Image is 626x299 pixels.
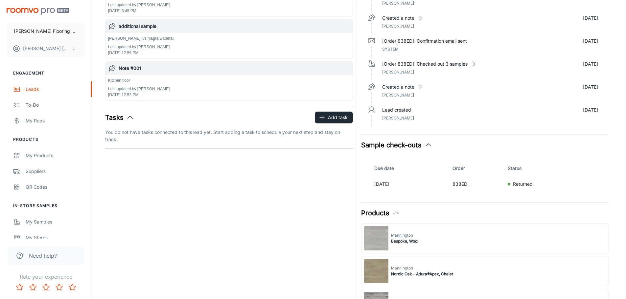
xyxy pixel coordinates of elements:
[39,281,53,294] button: Rate 3 star
[391,271,453,277] span: Nordic Oak - Adura®Apex, Chalet
[505,160,603,176] th: Status
[382,83,414,91] p: Created a note
[108,44,174,50] p: Last updated by [PERSON_NAME]
[513,181,533,188] p: Returned
[382,47,399,52] span: System
[26,152,85,159] div: My Products
[14,28,78,35] p: [PERSON_NAME] Flooring Center
[26,183,85,191] div: QR Codes
[53,281,66,294] button: Rate 4 star
[361,140,432,150] button: Sample check-outs
[382,37,467,45] p: [Order 838ED]: Confirmation email sent
[374,181,447,188] p: [DATE]
[382,14,414,22] p: Created a note
[66,281,79,294] button: Rate 5 star
[23,45,69,52] p: [PERSON_NAME] [PERSON_NAME]
[583,37,598,45] p: [DATE]
[315,112,353,123] button: Add task
[583,14,598,22] p: [DATE]
[382,106,411,114] p: Lead created
[361,208,400,218] button: Products
[382,24,414,29] span: [PERSON_NAME]
[7,23,85,40] button: [PERSON_NAME] Flooring Center
[13,281,26,294] button: Rate 1 star
[119,23,350,30] h6: additional sample
[108,35,174,41] p: [PERSON_NAME] lvs niagra waterfall
[382,70,414,75] span: [PERSON_NAME]
[450,160,505,176] th: Order
[583,83,598,91] p: [DATE]
[391,238,418,244] span: Bespoke, Wool
[26,218,85,225] div: My Samples
[105,129,353,143] p: You do not have tasks connected to this lead yet. Start adding a task to schedule your next step ...
[108,77,170,83] p: Kitchen floor
[382,93,414,97] span: [PERSON_NAME]
[7,8,69,15] img: Roomvo PRO Beta
[108,86,170,92] p: Last updated by [PERSON_NAME]
[26,86,85,93] div: Leads
[5,273,86,281] p: Rate your experience
[105,62,353,100] button: Note #001Kitchen floorLast updated by [PERSON_NAME][DATE] 12:53 PM
[583,60,598,68] p: [DATE]
[108,50,174,56] p: [DATE] 12:56 PM
[108,2,170,8] p: Last updated by [PERSON_NAME]
[108,8,170,14] p: [DATE] 3:45 PM
[366,160,450,176] th: Due date
[382,60,468,68] p: [Order 838ED]: Checked out 3 samples
[391,232,418,238] span: Mannington
[382,1,414,6] span: [PERSON_NAME]
[105,113,134,122] button: Tasks
[391,265,453,271] span: Mannington
[105,20,353,58] button: additional sample[PERSON_NAME] lvs niagra waterfallLast updated by [PERSON_NAME][DATE] 12:56 PM
[119,65,350,72] h6: Note #001
[7,40,85,57] button: [PERSON_NAME] [PERSON_NAME]
[26,168,85,175] div: Suppliers
[26,101,85,109] div: To-do
[452,181,503,188] p: 838ED
[26,117,85,124] div: My Reps
[26,281,39,294] button: Rate 2 star
[583,106,598,114] p: [DATE]
[108,92,170,98] p: [DATE] 12:53 PM
[29,252,57,260] span: Need help?
[26,234,85,241] div: My Stores
[382,116,414,120] span: [PERSON_NAME]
